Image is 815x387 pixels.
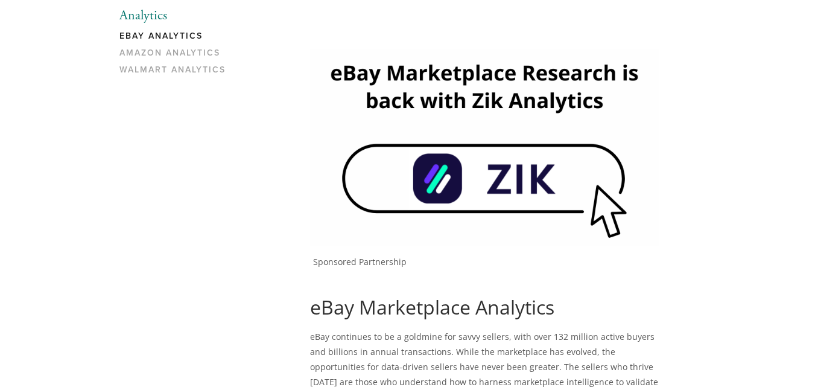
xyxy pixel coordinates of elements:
a: Walmart Analytics [119,65,235,82]
a: eBay Analytics [119,31,235,48]
p: Sponsored Partnership [313,257,659,267]
a: Amazon Analytics [119,48,235,65]
li: Analytics [119,8,235,24]
img: Zik Analytics Sponsored Ad [310,49,659,245]
h1: eBay Marketplace Analytics [310,296,659,319]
